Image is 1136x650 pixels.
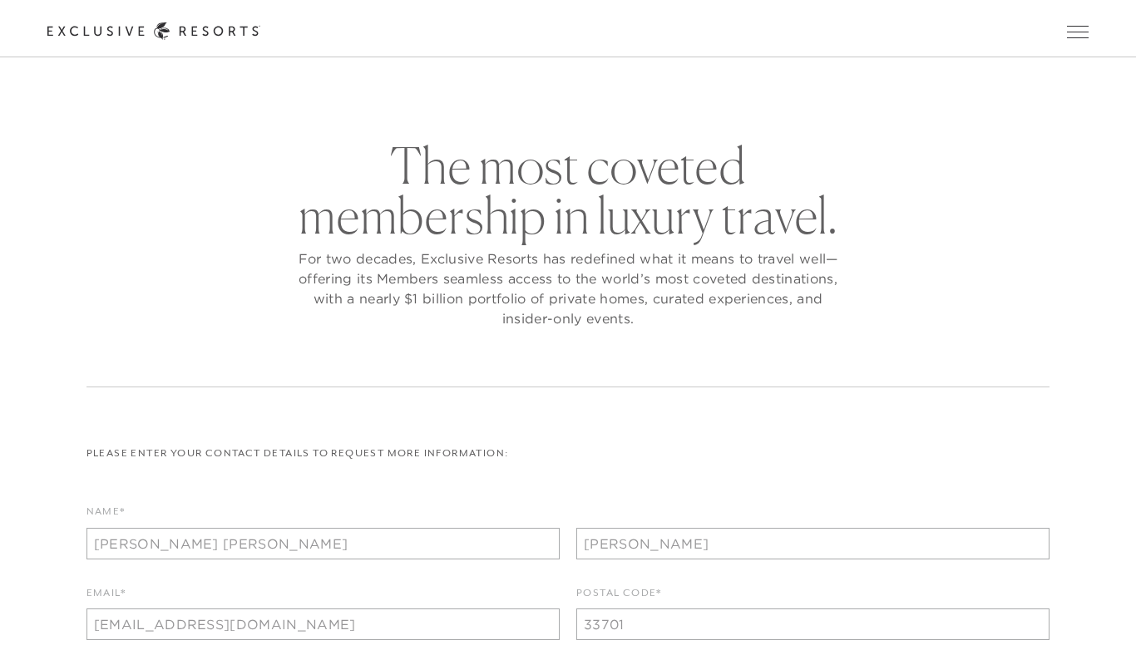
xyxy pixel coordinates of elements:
label: Name* [86,498,126,522]
input: First [86,522,560,554]
input: Last [576,522,1050,554]
label: Postal Code* [576,579,662,603]
button: Open navigation [1067,20,1089,32]
h2: The most coveted membership in luxury travel. [294,135,842,234]
p: For two decades, Exclusive Resorts has redefined what it means to travel well—offering its Member... [294,243,842,323]
input: Postal Code [576,603,1050,634]
label: Email* [86,579,126,603]
input: name@example.com [86,603,560,634]
iframe: Qualified Messenger [689,251,1136,650]
p: Please enter your contact details to request more information: [86,440,1050,455]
